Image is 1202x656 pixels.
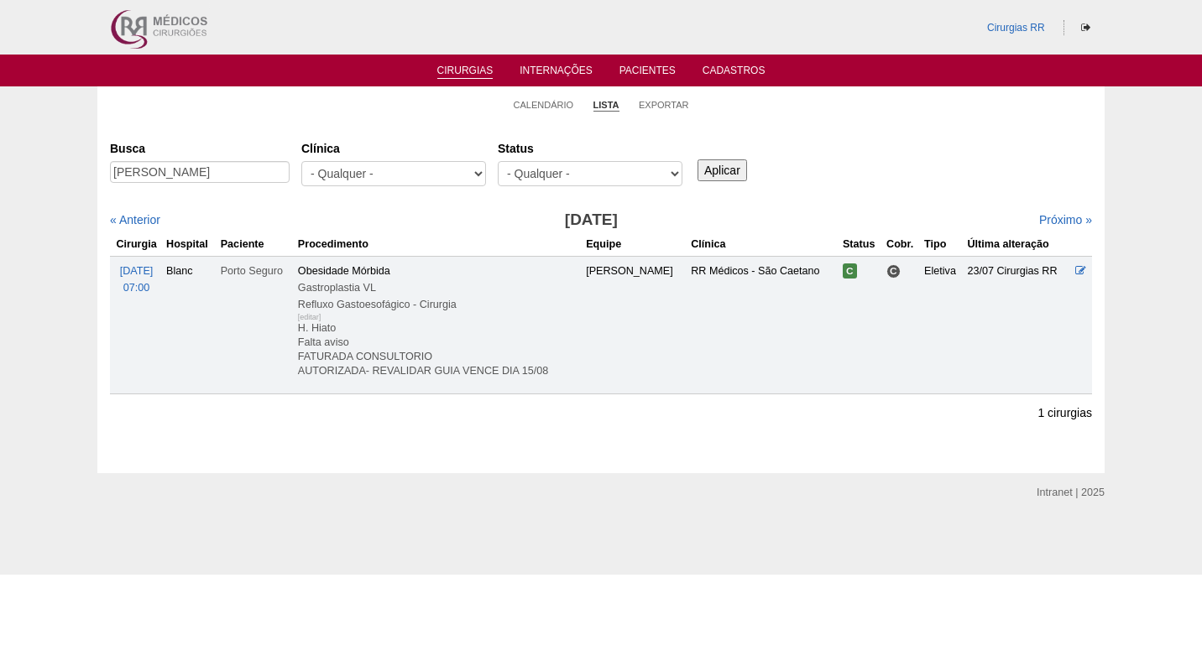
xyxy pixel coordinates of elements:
i: Sair [1081,23,1090,33]
td: RR Médicos - São Caetano [687,256,839,393]
span: 07:00 [123,282,150,294]
a: Editar [1075,265,1086,277]
th: Procedimento [295,232,583,257]
label: Status [498,140,682,157]
th: Cobr. [883,232,921,257]
th: Clínica [687,232,839,257]
td: [PERSON_NAME] [583,256,687,393]
div: Gastroplastia VL [298,279,579,296]
span: [DATE] [120,265,154,277]
a: Cirurgias [437,65,494,79]
p: H. Hiato Falta aviso FATURADA CONSULTORIO AUTORIZADA- REVALIDAR GUIA VENCE DIA 15/08 [298,321,579,378]
th: Paciente [217,232,295,257]
label: Clínica [301,140,486,157]
a: Lista [593,99,619,112]
a: « Anterior [110,213,160,226]
a: Exportar [639,99,689,111]
h3: [DATE] [346,208,837,232]
input: Digite os termos que você deseja procurar. [110,161,290,183]
th: Tipo [921,232,964,257]
div: Intranet | 2025 [1037,484,1105,501]
td: Blanc [163,256,217,393]
span: Confirmada [843,263,857,279]
a: Calendário [514,99,574,111]
div: Refluxo Gastoesofágico - Cirurgia [298,296,579,313]
div: [editar] [298,309,321,325]
a: Próximo » [1039,213,1092,226]
a: Cadastros [703,65,766,81]
p: 1 cirurgias [1037,405,1092,421]
a: Internações [520,65,593,81]
label: Busca [110,140,290,157]
div: Porto Seguro [221,263,291,279]
td: Eletiva [921,256,964,393]
td: Obesidade Mórbida [295,256,583,393]
input: Aplicar [698,159,747,181]
span: Consultório [886,264,901,279]
th: Equipe [583,232,687,257]
th: Última alteração [964,232,1072,257]
th: Status [839,232,883,257]
a: [DATE] 07:00 [120,265,154,294]
th: Hospital [163,232,217,257]
th: Cirurgia [110,232,163,257]
a: Pacientes [619,65,676,81]
a: Cirurgias RR [987,22,1045,34]
td: 23/07 Cirurgias RR [964,256,1072,393]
